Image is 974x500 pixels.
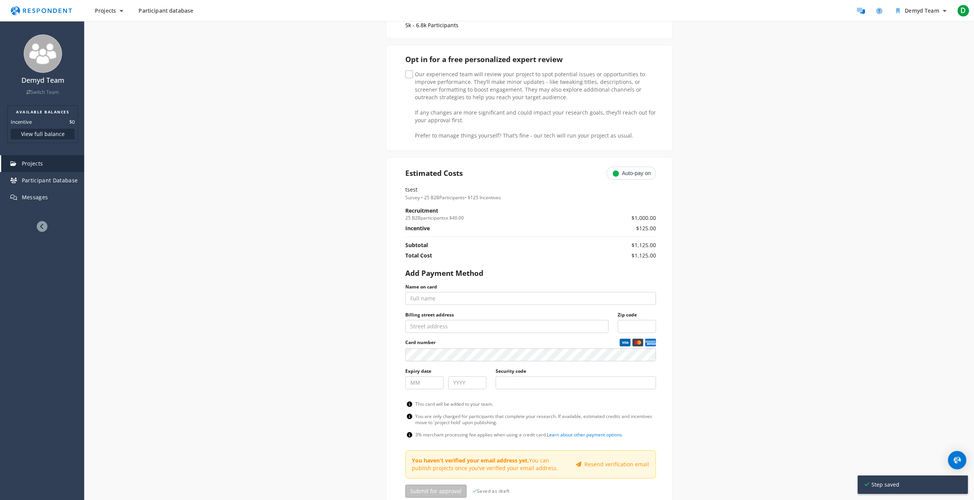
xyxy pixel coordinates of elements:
[405,186,656,201] section: Project overview
[448,376,486,389] input: YYYY
[582,207,656,225] td: Recruitment cost
[473,487,510,495] span: Saved as draft
[582,236,656,252] td: Subtotal cost
[405,376,444,389] input: MM
[405,268,483,278] h2: Add Payment Method
[11,109,75,115] h2: AVAILABLE BALANCES
[405,339,618,346] span: Card number
[410,487,462,495] span: Submit for approval
[948,451,966,469] div: Open Intercom Messenger
[405,186,656,193] h3: tsest
[132,4,199,18] a: Participant database
[415,432,623,438] p: 3% merchant processing fee applies when using a credit card. .
[405,320,609,333] input: Street address
[412,457,529,464] strong: You haven't verified your email address yet.
[405,54,656,64] h2: Opt in for a free personalized expert review
[405,207,582,225] th: Recruitment
[582,252,656,262] td: Total cost
[405,292,656,305] input: Full name
[618,312,637,318] label: Zip code
[439,194,465,201] ng-pluralize: Participants
[7,105,78,143] section: Balance summary
[632,339,643,346] img: mastercard credit card logo
[26,89,59,95] a: Switch Team
[405,368,431,374] label: Expiry date
[412,457,565,472] p: You can publish projects once you've verified your email address.
[24,34,62,73] img: team_avatar_256.png
[645,339,656,346] img: amex credit card logo
[22,160,43,167] span: Projects
[571,458,654,471] button: Resend verification email
[620,339,631,346] img: visa credit card logo
[905,7,939,14] span: Demyd Team
[853,3,868,18] a: Message participants
[6,3,77,18] img: respondent-logo.png
[547,431,622,438] a: Learn about other payment options
[95,7,116,14] span: Projects
[405,168,463,178] h2: Estimated Costs
[890,4,953,18] button: Demyd Team
[405,284,437,290] label: Name on card
[405,21,458,29] span: 5k - 6.8k Participants
[405,195,656,201] h4: Survey • 25 B2B • $125 Incentives
[89,4,129,18] button: Projects
[69,118,75,126] dd: $0
[415,401,493,407] p: This card will be added to your team.
[957,5,969,17] span: D
[405,312,454,318] label: Billing street address
[11,118,32,126] dt: Incentive
[139,7,193,14] span: Participant database
[405,70,656,80] span: Our experienced team will review your project to spot potential issues or opportunities to improv...
[871,3,887,18] a: Help and support
[405,214,582,221] small: 25 B2B x $40.00
[22,193,48,201] span: Messages
[612,170,651,176] md-chip-template: Auto-pay on
[11,129,75,139] button: View full balance
[869,481,961,489] span: Step saved
[956,4,971,18] button: D
[415,413,654,426] p: You are only charged for participants that complete your research. If available, estimated credit...
[5,77,80,84] h4: Demyd Team
[22,177,78,184] span: Participant Database
[421,215,446,221] ng-pluralize: participants
[405,207,656,438] section: Project breakdown summary
[405,485,467,498] button: Submit for approval
[405,252,582,262] th: Total Cost
[405,236,582,252] th: Subtotal
[612,169,621,178] button: Participants will be automatically paid within 48 hours after they are marked as completed
[582,225,656,237] td: Incentive cost
[405,225,582,237] th: Incentive
[496,368,526,374] label: Security code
